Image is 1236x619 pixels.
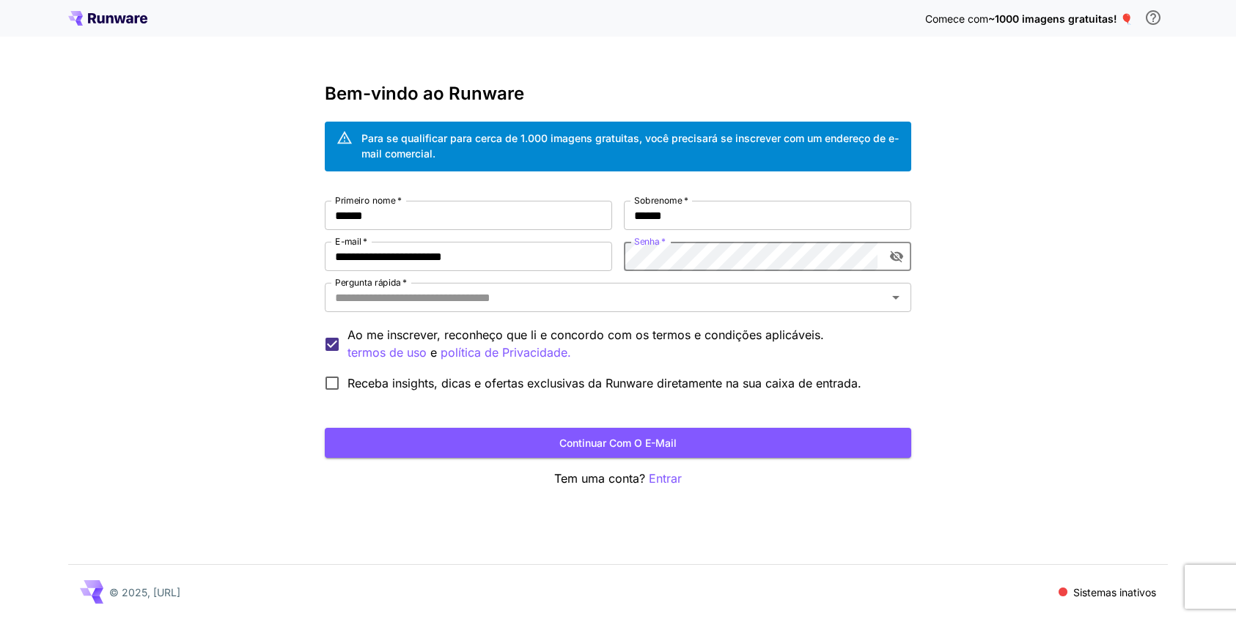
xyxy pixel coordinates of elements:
font: termos de uso [347,345,427,360]
font: Ao me inscrever, reconheço que li e concordo com os termos e condições aplicáveis. [347,327,824,342]
button: alternar a visibilidade da senha [883,243,910,270]
button: Abrir [886,287,906,308]
button: Ao me inscrever, reconheço que li e concordo com os termos e condições aplicáveis. termos de uso e [441,344,571,362]
font: E-mail [335,236,361,247]
button: Para se qualificar para crédito gratuito, você precisa se inscrever com um endereço de e-mail com... [1138,3,1168,32]
font: Entrar [649,471,682,486]
font: Bem-vindo ao Runware [325,83,524,104]
font: política de Privacidade. [441,345,571,360]
font: Para se qualificar para cerca de 1.000 imagens gratuitas, você precisará se inscrever com um ende... [361,132,899,160]
button: Ao me inscrever, reconheço que li e concordo com os termos e condições aplicáveis. e política de ... [347,344,427,362]
font: Senha [634,236,660,247]
font: Pergunta rápida [335,277,401,288]
font: Receba insights, dicas e ofertas exclusivas da Runware diretamente na sua caixa de entrada. [347,376,861,390]
font: © 2025, [URL] [109,586,180,598]
font: Sistemas inativos [1073,586,1156,598]
font: Continuar com o e-mail [559,437,677,449]
font: Primeiro nome [335,195,396,206]
font: Tem uma conta? [554,471,645,486]
font: Comece com [925,12,988,25]
font: Sobrenome [634,195,682,206]
button: Entrar [649,470,682,488]
font: ~1000 imagens gratuitas! 🎈 [988,12,1133,25]
button: Continuar com o e-mail [325,428,911,458]
font: e [430,345,437,360]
